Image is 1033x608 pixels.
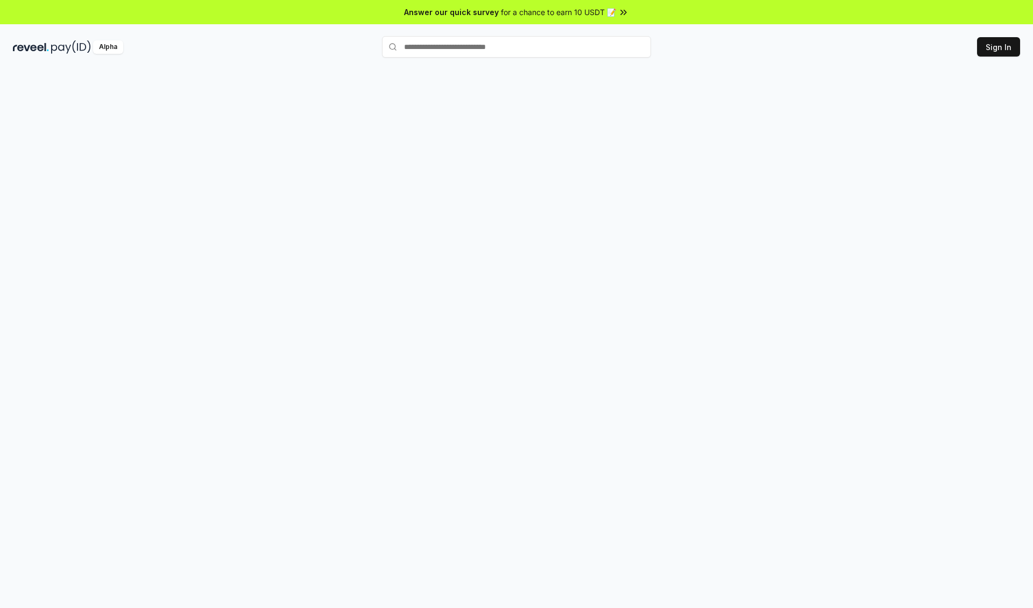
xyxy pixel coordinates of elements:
button: Sign In [977,37,1020,57]
span: for a chance to earn 10 USDT 📝 [501,6,616,18]
img: reveel_dark [13,40,49,54]
img: pay_id [51,40,91,54]
span: Answer our quick survey [404,6,499,18]
div: Alpha [93,40,123,54]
